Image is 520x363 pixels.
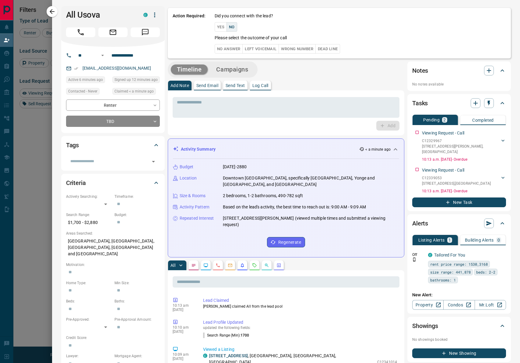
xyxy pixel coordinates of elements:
p: Did you connect with the lead? [215,13,273,19]
p: [DATE] [173,330,194,334]
p: [DATE] [173,357,194,361]
p: Credit Score: [66,335,160,340]
div: condos.ca [203,354,207,358]
div: Alerts [412,216,506,231]
p: $1,700 - $2,880 [66,218,111,228]
p: Off [412,252,424,257]
a: [STREET_ADDRESS] [209,353,248,358]
p: [DATE] [173,308,194,312]
p: Min Size: [114,280,160,286]
button: Left Voicemail [242,44,279,54]
p: 10:09 am [173,352,194,357]
button: New Showing [412,348,506,358]
p: C12339053 [422,175,491,181]
p: Budget [180,164,194,170]
p: New Alert: [412,292,506,298]
span: Signed up 12 minutes ago [114,77,158,83]
div: Criteria [66,176,160,190]
div: Notes [412,63,506,78]
button: Wrong Number [279,44,315,54]
button: Campaigns [210,65,254,75]
h2: Tags [66,140,79,150]
p: Based on the lead's activity, the best time to reach out is: 9:00 AM - 9:09 AM [223,204,366,210]
p: 10:13 am [173,303,194,308]
p: [STREET_ADDRESS][PERSON_NAME] (viewed multiple times and submitted a viewing request) [223,215,399,228]
p: Viewed a Listing [203,346,397,353]
p: Action Required: [173,13,206,54]
span: bathrooms: 1 [430,277,456,283]
h2: Notes [412,66,428,75]
p: Repeated Interest [180,215,214,222]
svg: Notes [191,263,196,268]
p: Mortgage Agent: [114,353,160,359]
span: 1700 [241,333,249,337]
p: Lawyer: [66,353,111,359]
div: Renter [66,99,160,111]
p: Activity Pattern [180,204,209,210]
p: Send Text [226,83,245,88]
p: Viewing Request - Call [422,130,464,136]
svg: Listing Alerts [240,263,245,268]
p: Completed [472,118,494,122]
svg: Requests [252,263,257,268]
p: [GEOGRAPHIC_DATA], [GEOGRAPHIC_DATA], [GEOGRAPHIC_DATA], [GEOGRAPHIC_DATA] and [GEOGRAPHIC_DATA] [66,236,160,259]
a: Mr.Loft [475,300,506,310]
div: condos.ca [143,13,148,17]
button: Open [99,52,106,59]
div: condos.ca [428,253,432,257]
span: Claimed < a minute ago [114,88,154,94]
div: Tasks [412,96,506,110]
p: [STREET_ADDRESS] , [GEOGRAPHIC_DATA] [422,181,491,186]
div: Activity Summary< a minute ago [173,144,399,155]
p: No showings booked [412,337,506,342]
div: Showings [412,319,506,333]
p: < a minute ago [365,147,391,152]
p: Pending [423,118,440,122]
p: Search Range: [66,212,111,218]
p: Beds: [66,298,111,304]
span: size range: 441,878 [430,269,471,275]
p: Add Note [170,83,189,88]
p: Timeframe: [114,194,160,199]
span: Call [66,27,95,37]
span: Contacted - Never [68,88,97,94]
p: 2 bedrooms, 1-2 bathrooms, 490-782 sqft [223,193,303,199]
p: Budget: [114,212,160,218]
p: Building Alerts [465,238,494,242]
div: Thu Aug 14 2025 [66,76,109,85]
a: Property [412,300,444,310]
p: [STREET_ADDRESS][PERSON_NAME] , [GEOGRAPHIC_DATA] [422,144,500,155]
h2: Tasks [412,98,428,108]
span: beds: 2-2 [476,269,495,275]
p: Downtown [GEOGRAPHIC_DATA], specifically [GEOGRAPHIC_DATA], Yonge and [GEOGRAPHIC_DATA], and [GEO... [223,175,399,188]
span: Active 6 minutes ago [68,77,103,83]
svg: Lead Browsing Activity [203,263,208,268]
button: New Task [412,197,506,207]
div: Tags [66,138,160,152]
p: Pre-Approved: [66,317,111,322]
button: No Answer [215,44,243,54]
p: Please select the outcome of your call [215,35,287,41]
button: Regenerate [267,237,305,247]
p: Send Email [196,83,218,88]
div: Thu Aug 14 2025 [112,88,160,96]
p: Viewing Request - Call [422,167,464,173]
p: 2 [443,118,446,122]
button: Timeline [171,65,208,75]
button: Open [149,157,158,166]
p: 10:13 a.m. [DATE] - Overdue [422,157,506,162]
h2: Alerts [412,218,428,228]
p: C12329967 [422,138,500,144]
a: Condos [443,300,475,310]
p: [DATE]-2880 [223,164,247,170]
p: updated the following fields: [203,326,397,330]
p: Size & Rooms [180,193,206,199]
span: rent price range: 1530,3168 [430,261,488,267]
p: Lead Claimed [203,297,397,304]
svg: Push Notification Only [412,257,416,262]
p: Pre-Approval Amount: [114,317,160,322]
a: Tailored For You [434,253,465,257]
a: [EMAIL_ADDRESS][DOMAIN_NAME] [83,66,151,71]
div: C12339053[STREET_ADDRESS],[GEOGRAPHIC_DATA] [422,174,506,187]
svg: Email Verified [74,66,78,71]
